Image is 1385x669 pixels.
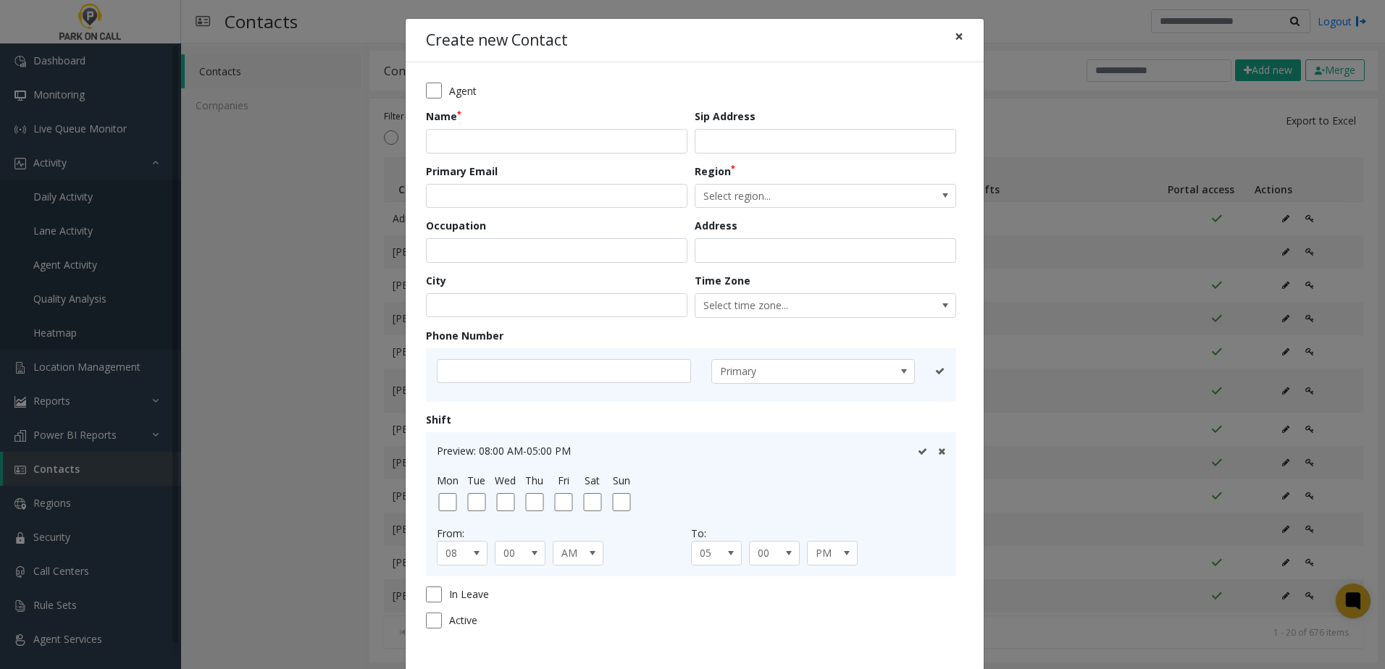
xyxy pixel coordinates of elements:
label: Name [426,109,461,124]
button: Close [945,19,974,54]
span: Active [449,613,477,628]
label: Sun [613,473,630,488]
span: In Leave [449,586,489,602]
span: 00 [495,542,535,565]
span: × [955,26,963,46]
label: Fri [558,473,569,488]
label: Thu [525,473,543,488]
span: 00 [750,542,789,565]
span: Primary [712,360,874,383]
label: Time Zone [695,273,750,288]
label: Mon [437,473,459,488]
label: Sip Address [695,109,756,124]
span: 05 [692,542,731,565]
span: Select time zone... [695,294,903,317]
span: Preview: 08:00 AM-05:00 PM [437,444,571,458]
span: AM [553,542,593,565]
div: To: [691,526,945,541]
label: Primary Email [426,164,498,179]
span: Select region... [695,185,903,208]
label: Tue [467,473,485,488]
label: Occupation [426,218,486,233]
label: Wed [495,473,516,488]
h4: Create new Contact [426,29,568,52]
label: Sat [585,473,600,488]
span: 08 [438,542,477,565]
span: Agent [449,83,477,98]
label: City [426,273,446,288]
label: Region [695,164,735,179]
label: Shift [426,412,451,427]
label: Phone Number [426,328,503,343]
span: PM [808,542,847,565]
div: From: [437,526,691,541]
label: Address [695,218,737,233]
